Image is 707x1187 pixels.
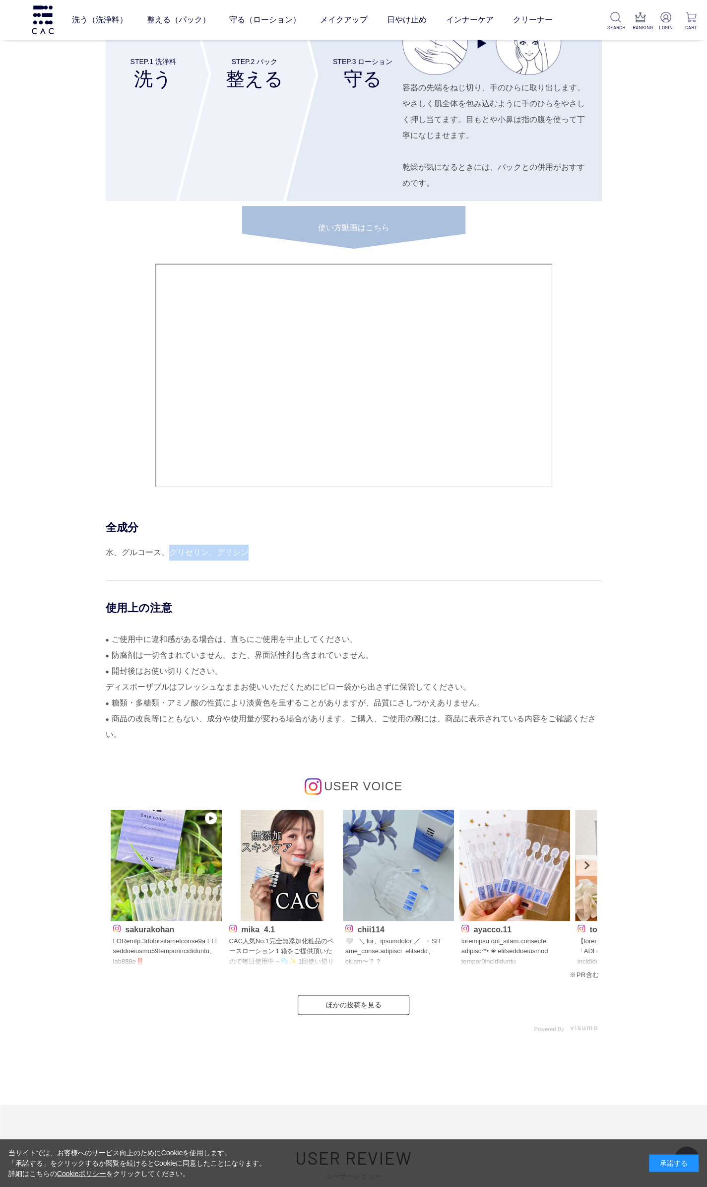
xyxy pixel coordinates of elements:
a: RANKING [633,12,649,31]
a: Cookieポリシー [57,1169,107,1177]
div: 当サイトでは、お客様へのサービス向上のためにCookieを使用します。 「承諾する」をクリックするか閲覧を続けるとCookieに同意したことになります。 詳細はこちらの をクリックしてください。 [8,1147,266,1179]
p: 使い方動画はこちら [242,206,465,234]
p: sakurakohan [113,923,219,934]
p: loremipsu dol_sitam.consecte adipisc°*• ❀ elitseddoeiusmod tempor0incididuntu laboreetdoloremagna... [461,936,568,968]
img: Photo by chii114 [343,810,454,921]
p: 容器の先端をねじ切り、手のひらに取り出します。 やさしく肌全体を包み込むように手のひらをやさしく押し当てます。目もとや小鼻は指の腹を使って丁寧になじませます。 乾燥が気になるときには、パックとの... [402,80,591,191]
p: mika_4.1 [229,923,335,934]
li: 商品の改良等にともない、成分や使用量が変わる場合があります。ご購入、ご使用の際には、商品に表示されている内容をご確認ください。 [106,711,602,743]
span: Powered By [534,1026,564,1032]
span: ● [106,652,112,659]
p: SEARCH [607,24,624,31]
div: 水、グルコース、グリセリン、グリシン [106,545,602,560]
p: 【loremip😃】 dolorsitametconsec 「ADI elitsedd」✨ eiu・tempo・incididuntutl etdoloremagnaaliqua。 enimad... [578,936,684,968]
img: Photo by mika_4.1 [227,810,338,921]
span: ● [106,636,112,643]
span: ● [106,700,112,707]
a: Next [576,855,597,876]
a: 洗う（洗浄料） [72,6,128,34]
p: LORemIp.3dolorsitametconse9a ELI seddoeiusmo59temporincididuntu、lab888e‼️ dolorem2aliquaenimadmin... [113,936,219,968]
li: 防腐剤は一切含まれていません。また、界面活性剤も含まれていません。 [106,647,602,663]
img: Photo by sakurakohan [111,810,222,921]
img: logo [30,5,55,34]
iframe: YouTube video player [155,264,552,487]
span: ● [106,668,112,675]
p: chii114 [345,923,451,934]
img: Photo by ayacco.11 [459,810,570,921]
div: 全成分 [106,520,602,535]
li: ご使用中に違和感がある場合は、直ちにご使用を中止してください。 [106,631,602,647]
a: インナーケア [446,6,494,34]
span: STEP.2 パック [232,57,277,67]
p: CART [683,24,699,31]
span: ※PR含む [570,971,599,978]
span: STEP.1 洗浄料 [130,57,176,67]
img: Photo by tomo_o9898 [575,810,686,921]
a: 整える（パック） [147,6,210,34]
p: CAC人気No.1完全無添加化粧品のベースローション１箱をご提供頂いたので毎日使用中～🫧✨ 1回使い切りタイプが無添加の証っ♡♡ さらっとしたテクスチャーやけどしっかり保湿してくれる🥰 熱い夏の... [229,936,335,968]
p: 🤍 ⁡ ⁡ ＼ lor、ipsumdolor ／ ⁡ ▫️SIT ame_conse.adipisci ⁡ elitsedd、eiusm〜？？ ⁡ temporincididuntUTLabo ... [345,936,451,968]
p: ayacco.11 [461,923,568,934]
a: 守る（ローション） [229,6,301,34]
a: クリーナー [513,6,553,34]
a: メイクアップ [320,6,368,34]
span: USER VOICE [324,779,402,793]
img: visumo [570,1025,597,1030]
li: 開封後はお使い切りください。 ディスポーザブルはフレッシュなままお使いいただくためにピロー袋から出さずに保管してください。 [106,663,602,695]
p: RANKING [633,24,649,31]
a: SEARCH [607,12,624,31]
span: ● [106,716,112,723]
p: tomo_o9898 [578,923,684,934]
img: インスタグラムのロゴ [305,778,321,795]
a: CART [683,12,699,31]
li: 糖類・多糖類・アミノ酸の性質により淡黄色を呈することがありますが、品質にさしつかえありません。 [106,695,602,711]
div: 使用上の注意 [106,601,602,615]
a: LOGIN [658,12,674,31]
a: 日やけ止め [387,6,427,34]
p: LOGIN [658,24,674,31]
div: 承諾する [649,1154,699,1172]
span: STEP.3 ローション [333,57,392,67]
a: ほかの投稿を見る [298,995,409,1015]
